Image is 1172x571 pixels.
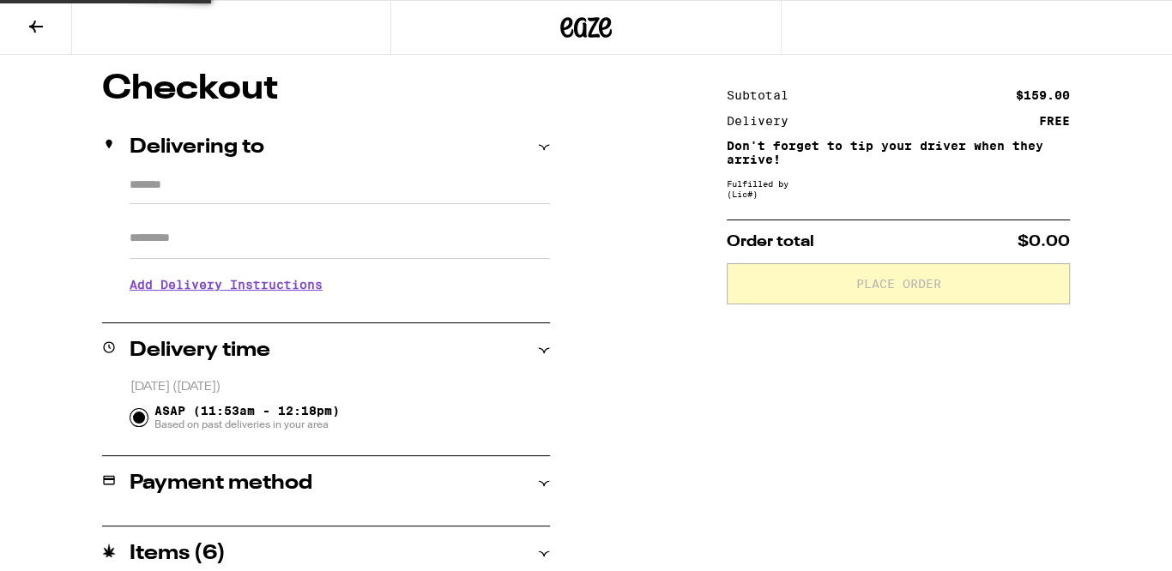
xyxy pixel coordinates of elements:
[1018,234,1070,249] span: $0.00
[130,265,550,304] h3: Add Delivery Instructions
[130,340,270,361] h2: Delivery time
[130,304,550,318] p: We'll contact you at [PHONE_NUMBER] when we arrive
[130,473,312,494] h2: Payment method
[130,137,264,158] h2: Delivering to
[1039,115,1070,127] div: FREE
[130,379,550,395] p: [DATE] ([DATE])
[727,234,814,249] span: Order total
[856,278,941,290] span: Place Order
[727,115,800,127] div: Delivery
[130,544,226,564] h2: Items ( 6 )
[727,263,1070,304] button: Place Order
[10,12,124,26] span: Hi. Need any help?
[154,404,340,431] span: ASAP (11:53am - 12:18pm)
[727,89,800,101] div: Subtotal
[727,139,1070,166] p: Don't forget to tip your driver when they arrive!
[1016,89,1070,101] div: $159.00
[102,72,550,106] h1: Checkout
[727,178,1070,199] div: Fulfilled by (Lic# )
[154,418,340,431] span: Based on past deliveries in your area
